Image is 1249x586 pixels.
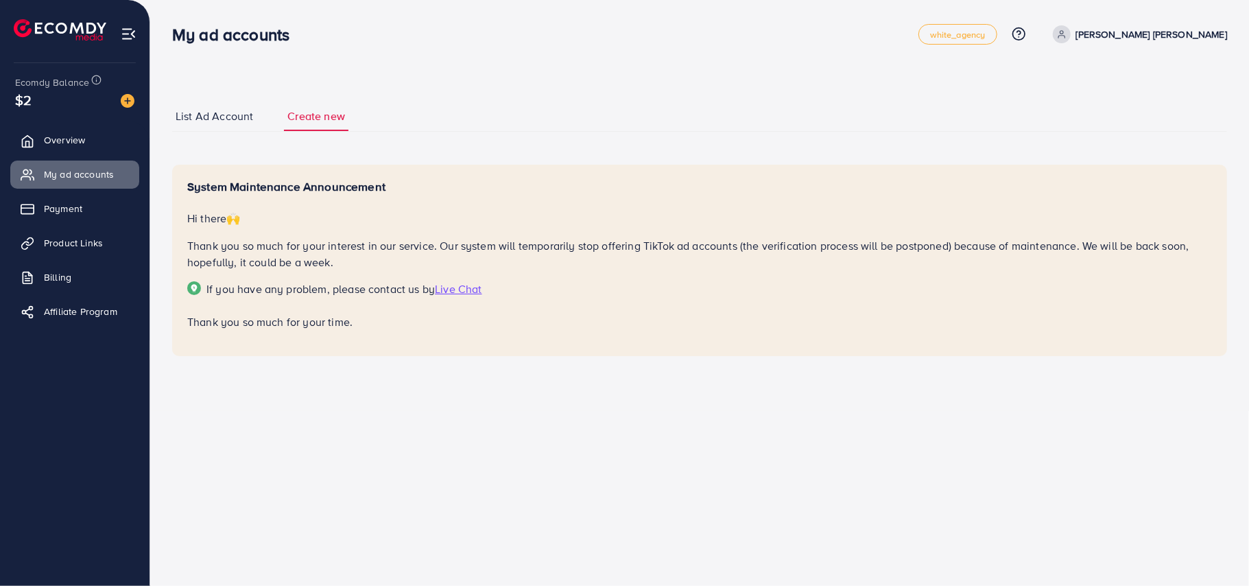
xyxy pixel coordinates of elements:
span: 🙌 [226,211,240,226]
a: [PERSON_NAME] [PERSON_NAME] [1047,25,1227,43]
a: Overview [10,126,139,154]
a: Product Links [10,229,139,257]
span: $2 [15,90,32,110]
span: Billing [44,270,71,284]
p: Hi there [187,210,1212,226]
span: Product Links [44,236,103,250]
a: Payment [10,195,139,222]
span: If you have any problem, please contact us by [206,281,435,296]
span: Payment [44,202,82,215]
span: Overview [44,133,85,147]
span: white_agency [930,30,986,39]
a: Billing [10,263,139,291]
a: Affiliate Program [10,298,139,325]
h5: System Maintenance Announcement [187,180,1212,194]
iframe: Chat [1191,524,1239,576]
span: Affiliate Program [44,305,117,318]
span: My ad accounts [44,167,114,181]
span: Live Chat [435,281,481,296]
span: Ecomdy Balance [15,75,89,89]
img: image [121,94,134,108]
p: Thank you so much for your time. [187,314,1212,330]
img: logo [14,19,106,40]
p: Thank you so much for your interest in our service. Our system will temporarily stop offering Tik... [187,237,1212,270]
a: My ad accounts [10,161,139,188]
span: List Ad Account [176,108,253,124]
p: [PERSON_NAME] [PERSON_NAME] [1076,26,1227,43]
a: white_agency [918,24,997,45]
h3: My ad accounts [172,25,300,45]
img: menu [121,26,136,42]
span: Create new [287,108,345,124]
img: Popup guide [187,281,201,295]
